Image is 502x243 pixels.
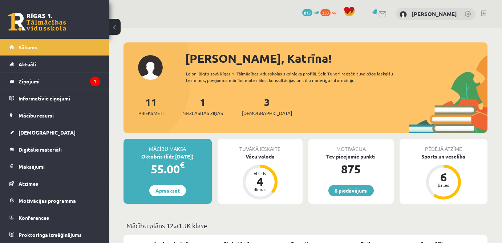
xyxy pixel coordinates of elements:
div: dienas [249,187,271,191]
div: Mācību maksa [124,139,212,153]
span: Proktoringa izmēģinājums [19,231,82,238]
a: Motivācijas programma [9,192,100,209]
legend: Informatīvie ziņojumi [19,90,100,107]
div: Vācu valoda [218,153,303,160]
a: Rīgas 1. Tālmācības vidusskola [8,13,66,31]
span: 353 [320,9,331,16]
legend: Ziņojumi [19,73,100,90]
div: Pēdējā atzīme [400,139,488,153]
a: 3[DEMOGRAPHIC_DATA] [242,95,292,117]
span: Mācību resursi [19,112,54,119]
a: 6 piedāvājumi [328,185,374,196]
p: Mācību plāns 12.a1 JK klase [126,221,485,230]
a: Ziņojumi1 [9,73,100,90]
a: 1Neizlasītās ziņas [182,95,223,117]
img: Katrīna Krutikova [400,11,407,18]
span: mP [313,9,319,15]
div: 4 [249,176,271,187]
div: Tuvākā ieskaite [218,139,303,153]
span: 875 [302,9,312,16]
a: Proktoringa izmēģinājums [9,226,100,243]
a: Mācību resursi [9,107,100,124]
a: Sports un veselība 6 balles [400,153,488,201]
a: Atzīmes [9,175,100,192]
div: 55.00 [124,160,212,178]
div: Laipni lūgts savā Rīgas 1. Tālmācības vidusskolas skolnieka profilā. Šeit Tu vari redzēt tuvojošo... [186,70,404,83]
div: Sports un veselība [400,153,488,160]
div: Oktobris (līdz [DATE]) [124,153,212,160]
div: 875 [308,160,394,178]
a: Aktuāli [9,56,100,73]
div: Motivācija [308,139,394,153]
div: balles [433,183,454,187]
span: xp [332,9,336,15]
a: Vācu valoda Atlicis 4 dienas [218,153,303,201]
a: Apmaksāt [149,185,186,196]
span: Motivācijas programma [19,197,76,204]
span: Priekšmeti [138,110,163,117]
span: Neizlasītās ziņas [182,110,223,117]
legend: Maksājumi [19,158,100,175]
div: Tev pieejamie punkti [308,153,394,160]
a: 11Priekšmeti [138,95,163,117]
i: 1 [90,77,100,86]
span: Konferences [19,214,49,221]
span: Atzīmes [19,180,38,187]
a: Konferences [9,209,100,226]
span: Digitālie materiāli [19,146,62,153]
span: Sākums [19,44,37,50]
a: 875 mP [302,9,319,15]
a: 353 xp [320,9,340,15]
a: Maksājumi [9,158,100,175]
a: Sākums [9,39,100,55]
div: [PERSON_NAME], Katrīna! [185,50,487,67]
span: € [180,160,185,170]
div: Atlicis [249,171,271,176]
a: Digitālie materiāli [9,141,100,158]
a: [PERSON_NAME] [412,10,457,17]
a: Informatīvie ziņojumi [9,90,100,107]
div: 6 [433,171,454,183]
a: [DEMOGRAPHIC_DATA] [9,124,100,141]
span: Aktuāli [19,61,36,67]
span: [DEMOGRAPHIC_DATA] [242,110,292,117]
span: [DEMOGRAPHIC_DATA] [19,129,76,136]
